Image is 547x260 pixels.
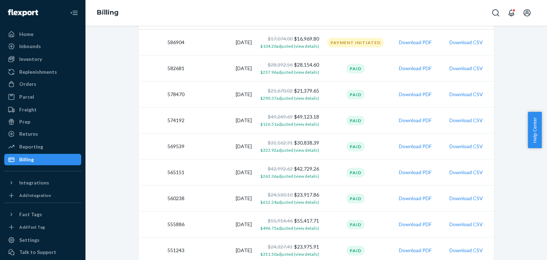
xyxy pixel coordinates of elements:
button: Download CSV [449,221,483,228]
div: Paid [347,168,365,177]
button: Download CSV [449,65,483,72]
a: Returns [4,128,81,140]
span: $351.50 adjusted (view details) [260,251,319,257]
td: [DATE] [187,212,255,238]
button: $263.36adjusted (view details) [260,172,319,180]
div: Add Fast Tag [19,224,45,230]
div: Settings [19,236,40,244]
img: Flexport logo [8,9,38,16]
span: $55,914.46 [268,218,293,224]
div: Home [19,31,33,38]
span: $323.92 adjusted (view details) [260,147,319,153]
button: Download PDF [399,65,432,72]
td: $55,417.71 [255,212,322,238]
td: 569539 [139,134,187,160]
button: $126.51adjusted (view details) [260,120,319,128]
td: [DATE] [187,134,255,160]
button: Download CSV [449,143,483,150]
span: $612.24 adjusted (view details) [260,199,319,205]
td: $23,917.86 [255,186,322,212]
button: Open notifications [504,6,519,20]
a: Billing [97,9,119,16]
div: Fast Tags [19,211,42,218]
div: Paid [347,142,365,151]
td: 560238 [139,186,187,212]
span: $21,670.02 [268,88,293,94]
span: Help Center [528,112,542,148]
button: Fast Tags [4,209,81,220]
span: $24,530.10 [268,192,293,198]
td: [DATE] [187,160,255,186]
button: Download PDF [399,169,432,176]
a: Home [4,28,81,40]
button: Download CSV [449,117,483,124]
button: Integrations [4,177,81,188]
button: Download PDF [399,221,432,228]
span: $31,162.31 [268,140,293,146]
button: Open account menu [520,6,534,20]
td: $28,154.60 [255,56,322,82]
button: $323.92adjusted (view details) [260,146,319,154]
button: Download CSV [449,91,483,98]
td: $42,729.26 [255,160,322,186]
span: $42,992.62 [268,166,293,172]
div: Returns [19,130,38,137]
a: Add Integration [4,191,81,200]
button: Download PDF [399,91,432,98]
td: 565151 [139,160,187,186]
div: Orders [19,80,36,88]
td: $49,123.18 [255,108,322,134]
div: Integrations [19,179,49,186]
button: Close Navigation [67,6,81,20]
div: Paid [347,220,365,229]
td: $21,379.65 [255,82,322,108]
td: 555886 [139,212,187,238]
span: $49,249.69 [268,114,293,120]
span: $126.51 adjusted (view details) [260,121,319,127]
a: Freight [4,104,81,115]
span: $496.75 adjusted (view details) [260,225,319,231]
button: Download CSV [449,169,483,176]
a: Prep [4,116,81,128]
a: Settings [4,234,81,246]
button: Download CSV [449,195,483,202]
div: Freight [19,106,37,113]
a: Replenishments [4,66,81,78]
div: Parcel [19,93,34,100]
div: Add Integration [19,192,51,198]
div: Paid [347,246,365,255]
td: $30,838.39 [255,134,322,160]
td: 582681 [139,56,187,82]
td: 578470 [139,82,187,108]
a: Add Fast Tag [4,223,81,232]
span: $28,392.56 [268,62,293,68]
td: 574192 [139,108,187,134]
td: [DATE] [187,82,255,108]
span: $237.96 adjusted (view details) [260,69,319,75]
div: Inbounds [19,43,41,50]
button: $237.96adjusted (view details) [260,68,319,76]
button: $612.24adjusted (view details) [260,198,319,206]
div: Reporting [19,143,43,150]
button: $351.50adjusted (view details) [260,250,319,258]
a: Orders [4,78,81,90]
span: $24,327.41 [268,244,293,250]
div: Replenishments [19,68,57,76]
td: [DATE] [187,56,255,82]
span: $104.20 adjusted (view details) [260,43,319,49]
button: Download PDF [399,39,432,46]
div: Paid [347,64,365,73]
td: $16,969.80 [255,30,322,56]
button: $290.37adjusted (view details) [260,94,319,102]
div: Paid [347,116,365,125]
div: Billing [19,156,34,163]
a: Billing [4,154,81,165]
td: [DATE] [187,30,255,56]
td: [DATE] [187,186,255,212]
button: Download PDF [399,117,432,124]
div: Paid [347,194,365,203]
button: Open Search Box [489,6,503,20]
td: 586904 [139,30,187,56]
ol: breadcrumbs [91,2,124,23]
button: $496.75adjusted (view details) [260,224,319,232]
